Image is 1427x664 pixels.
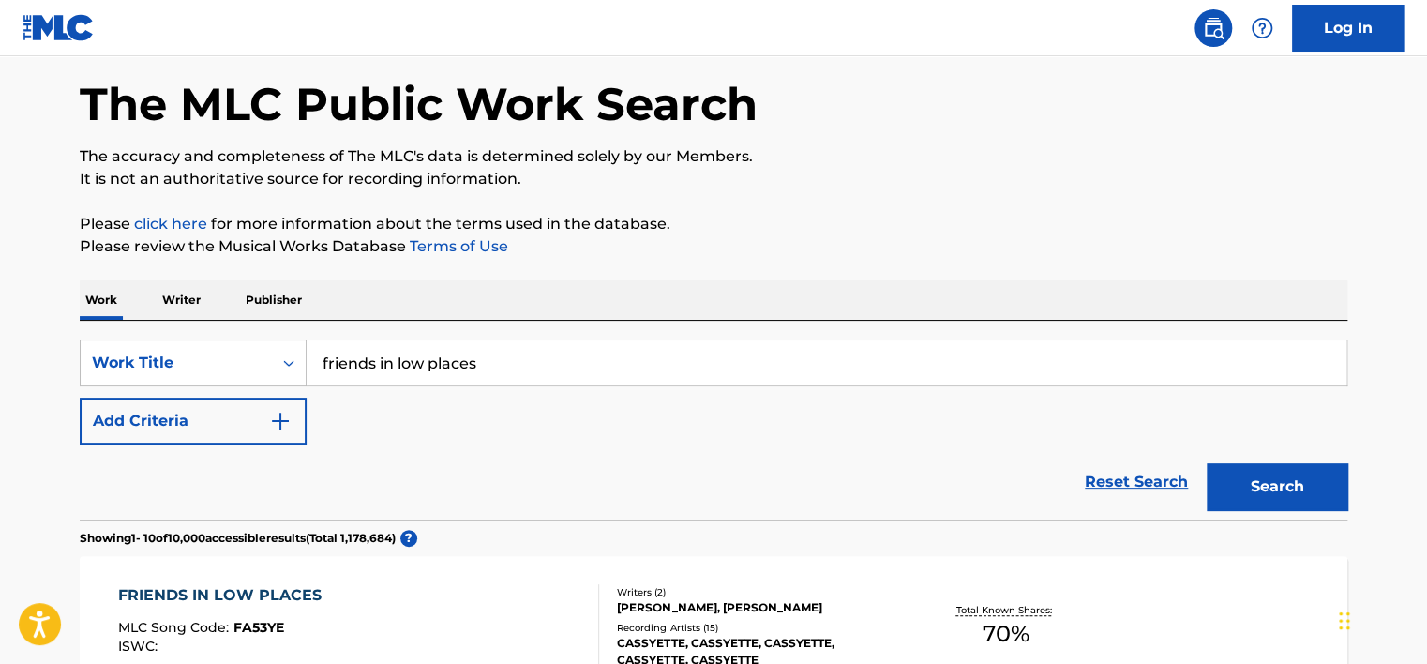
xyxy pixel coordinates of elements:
a: Reset Search [1075,461,1197,503]
img: 9d2ae6d4665cec9f34b9.svg [269,410,292,432]
span: FA53YE [233,619,284,636]
div: [PERSON_NAME], [PERSON_NAME] [617,599,900,616]
span: 70 % [983,617,1029,651]
div: Work Title [92,352,261,374]
img: search [1202,17,1224,39]
span: MLC Song Code : [118,619,233,636]
h1: The MLC Public Work Search [80,76,758,132]
button: Add Criteria [80,398,307,445]
p: It is not an authoritative source for recording information. [80,168,1347,190]
p: Please for more information about the terms used in the database. [80,213,1347,235]
form: Search Form [80,340,1347,520]
div: Help [1243,9,1281,47]
p: Please review the Musical Works Database [80,235,1347,258]
img: help [1251,17,1273,39]
span: ? [400,530,417,547]
p: Showing 1 - 10 of 10,000 accessible results (Total 1,178,684 ) [80,530,396,547]
p: The accuracy and completeness of The MLC's data is determined solely by our Members. [80,145,1347,168]
p: Work [80,280,123,320]
iframe: Chat Widget [1333,574,1427,664]
div: Recording Artists ( 15 ) [617,621,900,635]
img: MLC Logo [23,14,95,41]
button: Search [1207,463,1347,510]
a: Terms of Use [406,237,508,255]
a: click here [134,215,207,233]
div: Writers ( 2 ) [617,585,900,599]
p: Writer [157,280,206,320]
p: Total Known Shares: [955,603,1056,617]
div: FRIENDS IN LOW PLACES [118,584,331,607]
p: Publisher [240,280,308,320]
span: ISWC : [118,638,162,655]
a: Log In [1292,5,1404,52]
a: Public Search [1194,9,1232,47]
div: Drag [1339,593,1350,649]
